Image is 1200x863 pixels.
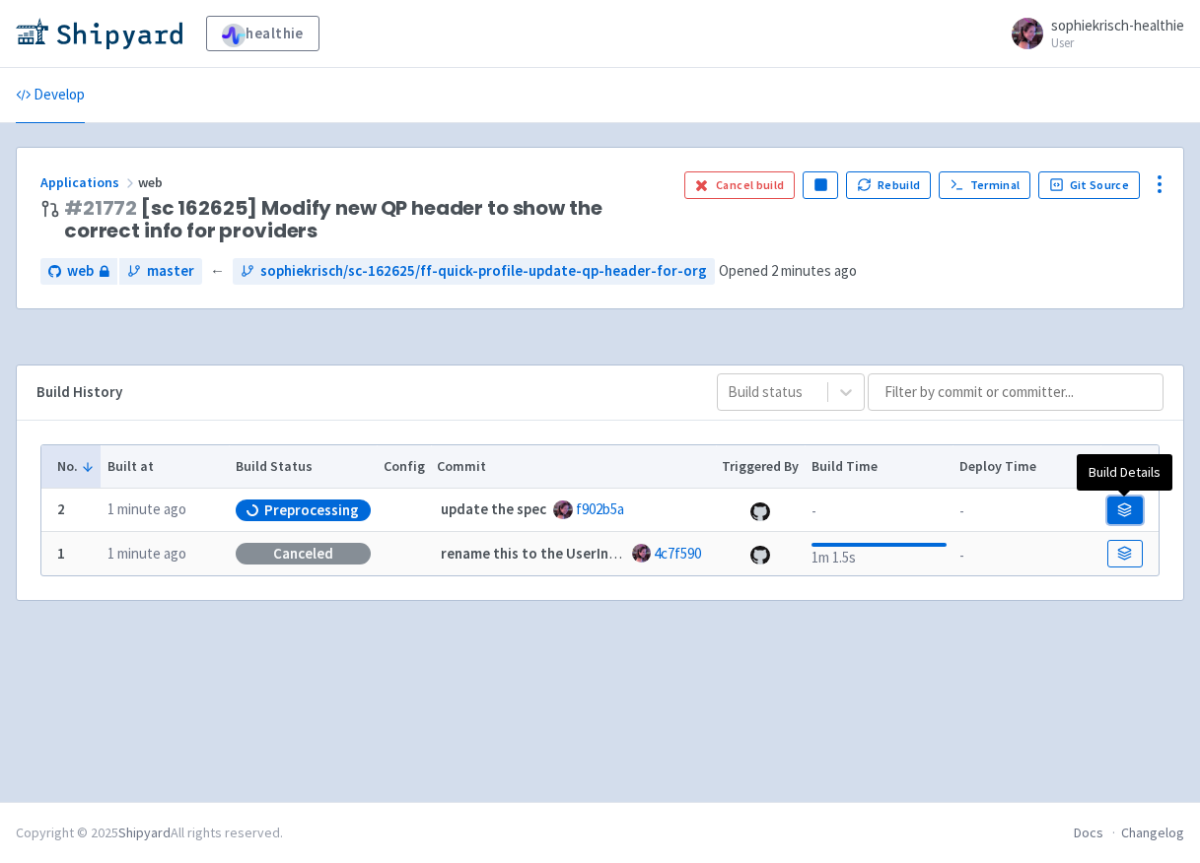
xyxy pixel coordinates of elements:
button: Rebuild [846,171,931,199]
div: Canceled [236,543,371,564]
a: Changelog [1121,824,1184,841]
strong: rename this to the UserInfoHeader since it shows info in the QP for both clients and internal use... [441,544,1159,563]
th: Deploy Time [953,445,1100,489]
a: Docs [1074,824,1103,841]
b: 1 [57,544,65,563]
a: sophiekrisch/sc-162625/ff-quick-profile-update-qp-header-for-org [233,258,715,285]
button: Pause [803,171,838,199]
th: Triggered By [716,445,806,489]
a: Applications [40,173,138,191]
span: Preprocessing [264,500,359,520]
time: 1 minute ago [107,544,186,563]
time: 1 minute ago [107,499,186,518]
div: Copyright © 2025 All rights reserved. [16,823,283,843]
button: Cancel build [684,171,796,199]
a: master [119,258,202,285]
a: Terminal [939,171,1030,199]
div: Build History [36,381,685,404]
a: Develop [16,68,85,123]
a: Build Details [1107,540,1143,567]
a: Git Source [1038,171,1140,199]
div: - [959,541,1094,567]
a: f902b5a [576,499,624,518]
a: sophiekrisch-healthie User [1000,18,1184,49]
span: [sc 162625] Modify new QP header to show the correct info for providers [64,197,669,242]
th: Build Status [229,445,377,489]
a: healthie [206,16,319,51]
strong: update the spec [441,499,546,518]
a: 4c7f590 [654,544,701,563]
small: User [1051,36,1184,49]
span: web [67,260,94,283]
span: ← [210,260,225,283]
th: Build Time [805,445,953,489]
a: Shipyard [118,824,171,841]
span: master [147,260,194,283]
th: Config [377,445,431,489]
button: No. [57,456,95,477]
a: web [40,258,117,285]
div: 1m 1.5s [812,539,947,569]
div: - [959,497,1094,523]
span: Opened [719,261,857,280]
th: Commit [431,445,716,489]
b: 2 [57,499,65,518]
img: Shipyard logo [16,18,182,49]
a: #21772 [64,194,137,222]
span: sophiekrisch/sc-162625/ff-quick-profile-update-qp-header-for-org [260,260,707,283]
span: web [138,173,166,191]
input: Filter by commit or committer... [868,373,1164,411]
a: Build Details [1107,497,1143,524]
div: - [812,497,947,523]
time: 2 minutes ago [771,261,857,280]
span: sophiekrisch-healthie [1051,16,1184,34]
th: Built at [101,445,229,489]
